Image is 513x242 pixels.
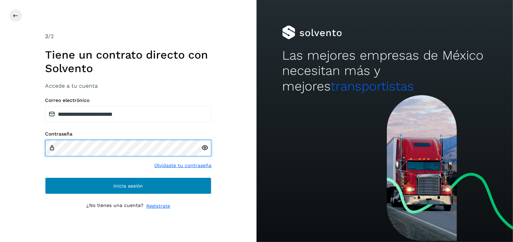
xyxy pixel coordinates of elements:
a: Olvidaste tu contraseña [154,162,211,169]
label: Correo electrónico [45,97,211,103]
h1: Tiene un contrato directo con Solvento [45,48,211,75]
label: Contraseña [45,131,211,137]
p: ¿No tienes una cuenta? [86,202,144,210]
span: 2 [45,33,48,40]
button: Inicia sesión [45,178,211,194]
a: Regístrate [146,202,170,210]
span: transportistas [331,79,414,94]
h3: Accede a tu cuenta [45,83,211,89]
span: Inicia sesión [114,183,143,188]
div: /2 [45,32,211,41]
h2: Las mejores empresas de México necesitan más y mejores [282,48,487,94]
